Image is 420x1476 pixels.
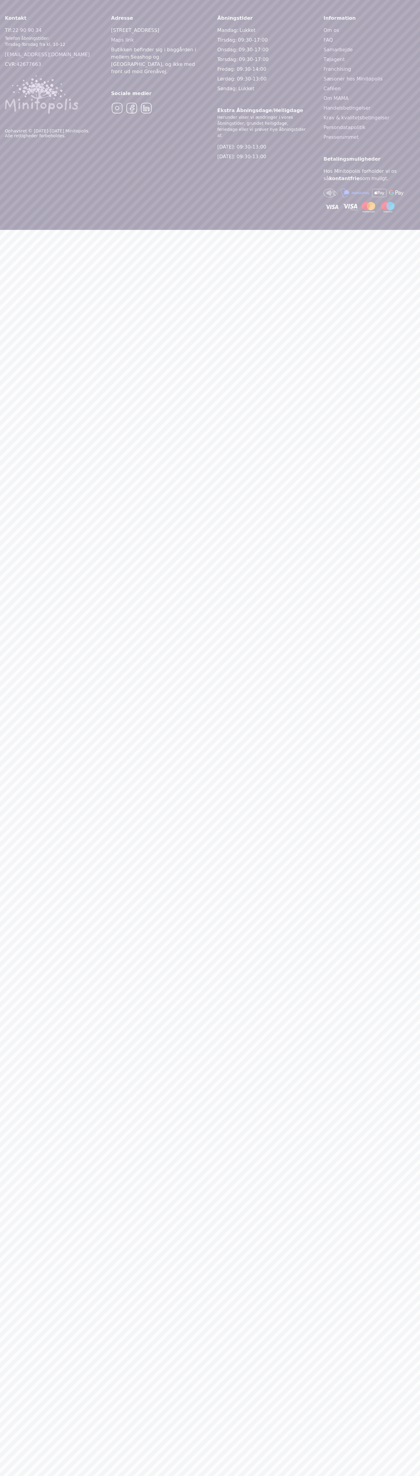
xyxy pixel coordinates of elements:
[5,75,78,114] img: Minitopolis logo
[237,143,266,151] div: 09:30-13:00
[323,56,415,63] a: Tøjagent
[5,15,97,22] div: Kontakt
[5,128,97,138] p: Ophavsret © [DATE]-[DATE] Minitopolis. Alle rettigheder forbeholdes.
[217,27,238,33] span: Mandag:
[217,144,235,150] span: [DATE]:
[237,76,267,82] span: 09:30-13:00
[111,46,203,75] span: Butikken befinder sig i baggården i mellem Seashop og [GEOGRAPHIC_DATA], og ikke med front ud mod...
[237,66,266,72] span: 09:30-14:00
[111,27,203,34] div: [STREET_ADDRESS]
[217,56,238,62] span: Torsdag:
[217,66,235,72] span: Fredag:
[217,47,238,53] span: Onsdag:
[239,56,269,62] span: 09:30-17:00
[323,36,415,44] a: FAQ
[239,47,269,53] span: 09:30-17:00
[239,86,255,91] span: Lukket
[12,27,42,33] a: 22 90 90 34
[237,153,266,160] div: 09:30-13:00
[217,114,309,138] div: Herunder viser vi ændringer i vores åbningstider, grundet helligdage, feriedage eller vi prøver n...
[217,154,235,159] span: [DATE]:
[323,27,415,34] a: Om os
[111,90,203,97] div: Sociale medier
[111,37,134,43] a: Maps link
[217,15,309,22] div: Åbningstider
[372,188,387,198] img: Apple Pay logo
[238,37,268,43] span: 09:30-17:00
[329,176,360,181] span: kontantfrie
[111,15,203,22] div: Adresse
[323,66,415,73] a: Franchising
[217,86,237,91] span: Søndag:
[5,35,65,41] div: Telefon åbningstider:
[217,107,309,138] div: Ekstra Åbningsdage/Helligdage
[5,27,65,34] div: Tlf:
[140,102,152,114] img: LinkedIn icon
[389,188,404,198] img: Google Pay logo
[323,46,415,53] a: Samarbejde
[5,61,41,68] div: CVR:
[323,168,415,182] div: Hos Minitopolis forholder vi os så som muligt.
[323,15,415,22] div: Information
[5,51,90,58] a: [EMAIL_ADDRESS][DOMAIN_NAME]
[126,102,138,114] img: Facebook icon
[323,134,415,141] a: Presserummet
[323,85,415,92] a: Caféen
[217,37,237,43] span: Tirsdag:
[323,188,338,198] img: Contantless
[323,155,415,163] div: Betalingsmuligheder
[379,200,396,214] img: Maestro logo
[343,200,357,214] img: Visa Electron logo
[16,61,41,67] a: 42677663
[217,76,236,82] span: Lørdag:
[323,124,415,131] a: Persondatapolitik
[323,95,415,102] a: Om MAMA
[323,104,415,112] a: Handelsbetingelser
[323,114,415,121] a: Krav & kvalitetsbetingelser
[111,102,123,114] img: Instagram icon
[323,75,415,83] a: Sæsoner hos Minitopolis
[5,41,65,47] div: Tirsdag-Torsdag fra kl. 10-12
[340,188,370,198] img: Mobile Pay logo
[360,200,377,214] img: Mastercard logo
[323,200,340,214] img: Visa logo
[239,27,256,33] span: Lukket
